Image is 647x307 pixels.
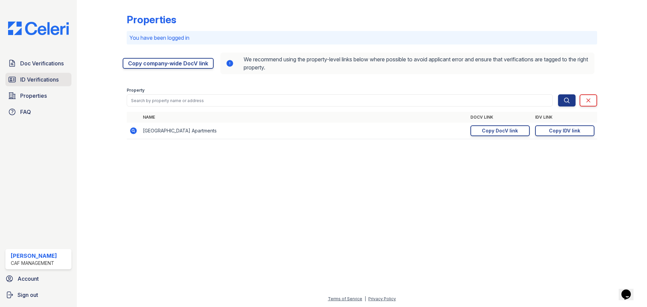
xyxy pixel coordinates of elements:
span: ID Verifications [20,75,59,84]
div: CAF Management [11,260,57,267]
th: DocV Link [468,112,532,123]
th: Name [140,112,468,123]
a: Copy company-wide DocV link [123,58,214,69]
a: Properties [5,89,71,102]
td: [GEOGRAPHIC_DATA] Apartments [140,123,468,139]
a: Doc Verifications [5,57,71,70]
span: Doc Verifications [20,59,64,67]
a: Sign out [3,288,74,302]
div: | [365,296,366,301]
input: Search by property name or address [127,94,553,106]
span: FAQ [20,108,31,116]
span: Sign out [18,291,38,299]
span: Account [18,275,39,283]
a: Account [3,272,74,285]
div: Properties [127,13,176,26]
a: Copy DocV link [470,125,530,136]
span: Properties [20,92,47,100]
a: Copy IDV link [535,125,594,136]
p: You have been logged in [129,34,594,42]
div: [PERSON_NAME] [11,252,57,260]
a: ID Verifications [5,73,71,86]
a: FAQ [5,105,71,119]
iframe: chat widget [619,280,640,300]
label: Property [127,88,145,93]
img: CE_Logo_Blue-a8612792a0a2168367f1c8372b55b34899dd931a85d93a1a3d3e32e68fde9ad4.png [3,22,74,35]
a: Privacy Policy [368,296,396,301]
a: Terms of Service [328,296,362,301]
div: Copy IDV link [549,127,580,134]
div: Copy DocV link [482,127,518,134]
div: We recommend using the property-level links below where possible to avoid applicant error and ens... [220,53,594,74]
th: IDV Link [532,112,597,123]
